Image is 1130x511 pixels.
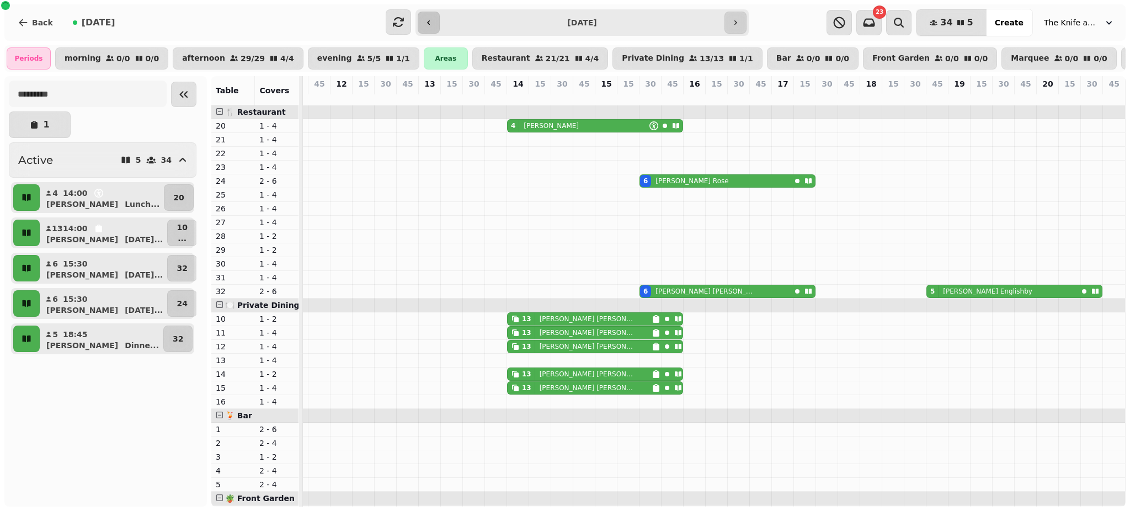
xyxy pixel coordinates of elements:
p: [PERSON_NAME] [46,305,118,316]
p: 0 [403,92,412,103]
p: 5 / 5 [367,55,381,62]
p: 24 [177,298,187,309]
p: 45 [667,78,678,89]
p: 4 [216,465,250,476]
div: 4 [511,121,515,130]
p: 1 / 1 [739,55,753,62]
p: 30 [645,78,655,89]
p: 5 [52,329,58,340]
p: 1 - 4 [259,203,294,214]
p: 45 [491,78,501,89]
p: 0 [492,92,500,103]
p: 21 [216,134,250,145]
button: Restaurant21/214/4 [472,47,608,70]
p: 10 [216,313,250,324]
p: 15 [711,78,722,89]
p: 0 [1088,92,1096,103]
p: 14:00 [63,188,88,199]
p: 0 [712,92,721,103]
p: 13 [52,223,58,234]
p: ... [177,233,187,244]
span: Create [995,19,1024,26]
p: 0 [558,92,567,103]
span: [DATE] [82,18,115,27]
button: 1 [9,111,71,138]
p: 3 [216,451,250,462]
p: 30 [998,78,1009,89]
p: 0 [911,92,920,103]
span: Back [32,19,53,26]
p: 45 [402,78,413,89]
p: 1 - 4 [259,355,294,366]
p: 15 [888,78,898,89]
p: 1 - 4 [259,382,294,393]
button: Front Garden0/00/0 [863,47,997,70]
p: 0 / 0 [1094,55,1107,62]
p: 2 - 4 [259,479,294,490]
p: 45 [1020,78,1031,89]
p: 1 - 4 [259,258,294,269]
p: 0 [536,92,545,103]
p: 17 [514,92,523,103]
p: 18:45 [63,329,88,340]
p: afternoon [182,54,225,63]
button: Collapse sidebar [171,82,196,107]
p: 1 - 4 [259,134,294,145]
p: 45 [844,78,854,89]
p: Bar [776,54,791,63]
p: 0 [999,92,1008,103]
button: 20 [164,184,193,211]
p: 45 [932,78,942,89]
p: [PERSON_NAME] Englishby [943,287,1032,296]
p: 0 [690,92,699,103]
p: 14:00 [63,223,88,234]
p: 31 [216,272,250,283]
p: 0 [823,92,831,103]
p: 1 - 4 [259,162,294,173]
p: 1 [43,120,49,129]
p: 1 - 2 [259,451,294,462]
p: 19 [954,78,964,89]
p: 15 [1064,78,1075,89]
p: 0 [668,92,677,103]
p: 28 [216,231,250,242]
p: 0 / 0 [974,55,988,62]
p: 1 / 1 [396,55,410,62]
p: Lunch ... [125,199,159,210]
p: [PERSON_NAME] [PERSON_NAME] [540,315,636,323]
p: 29 [216,244,250,255]
p: 2 [216,438,250,449]
p: 45 [579,78,589,89]
p: 45 [1108,78,1119,89]
div: Periods [7,47,51,70]
p: 21 / 21 [546,55,570,62]
p: 1 - 4 [259,327,294,338]
p: 2 - 4 [259,465,294,476]
p: 27 [216,217,250,228]
p: 15:30 [63,258,88,269]
button: 615:30[PERSON_NAME][DATE]... [42,255,165,281]
p: 26 [216,203,250,214]
p: 30 [733,78,744,89]
button: Active534 [9,142,196,178]
p: 25 [216,189,250,200]
p: 0 [359,92,368,103]
div: 6 [643,177,648,185]
button: Private Dining13/131/1 [612,47,763,70]
p: 0 [1065,92,1074,103]
p: 30 [216,258,250,269]
p: 12 [216,341,250,352]
p: 16 [689,78,700,89]
p: 20 [216,120,250,131]
button: 615:30[PERSON_NAME][DATE]... [42,290,165,317]
p: Dinne ... [125,340,159,351]
p: 22 [216,148,250,159]
button: The Knife and [PERSON_NAME] [1037,13,1121,33]
p: [PERSON_NAME] [46,199,118,210]
p: 0 / 0 [146,55,159,62]
p: 0 [889,92,898,103]
p: 14 [513,78,523,89]
span: 🍴 Restaurant [225,108,286,116]
button: Marquee0/00/0 [1001,47,1117,70]
p: 20 [1042,78,1053,89]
